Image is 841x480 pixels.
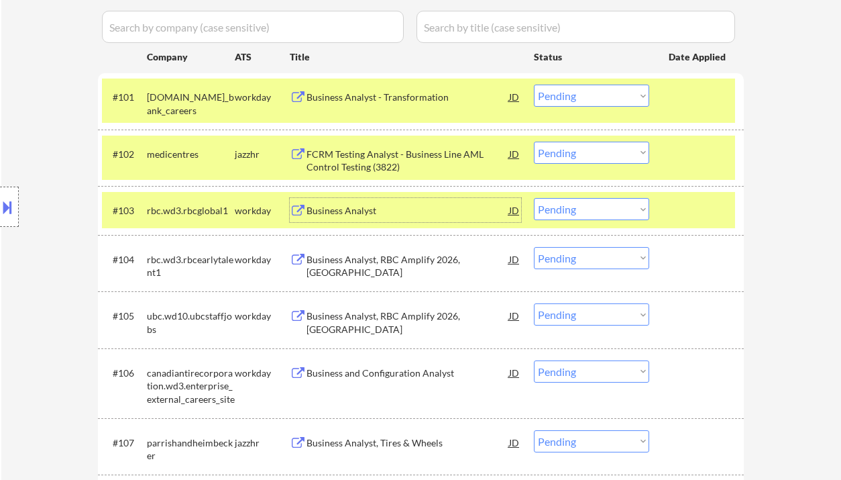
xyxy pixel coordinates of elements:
[508,85,521,109] div: JD
[306,309,509,336] div: Business Analyst, RBC Amplify 2026, [GEOGRAPHIC_DATA]
[235,309,290,323] div: workday
[290,50,521,64] div: Title
[147,367,235,406] div: canadiantirecorporation.wd3.enterprise_external_careers_site
[235,436,290,450] div: jazzhr
[306,253,509,279] div: Business Analyst, RBC Amplify 2026, [GEOGRAPHIC_DATA]
[147,436,235,463] div: parrishandheimbecker
[235,50,290,64] div: ATS
[235,367,290,380] div: workday
[534,44,649,68] div: Status
[669,50,728,64] div: Date Applied
[306,367,509,380] div: Business and Configuration Analyst
[235,148,290,161] div: jazzhr
[508,247,521,271] div: JD
[508,303,521,328] div: JD
[416,11,735,43] input: Search by title (case sensitive)
[306,204,509,218] div: Business Analyst
[508,198,521,222] div: JD
[235,253,290,267] div: workday
[306,148,509,174] div: FCRM Testing Analyst - Business Line AML Control Testing (3822)
[147,50,235,64] div: Company
[235,204,290,218] div: workday
[113,436,136,450] div: #107
[508,430,521,454] div: JD
[113,367,136,380] div: #106
[508,142,521,166] div: JD
[235,91,290,104] div: workday
[102,11,404,43] input: Search by company (case sensitive)
[306,91,509,104] div: Business Analyst - Transformation
[508,361,521,385] div: JD
[306,436,509,450] div: Business Analyst, Tires & Wheels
